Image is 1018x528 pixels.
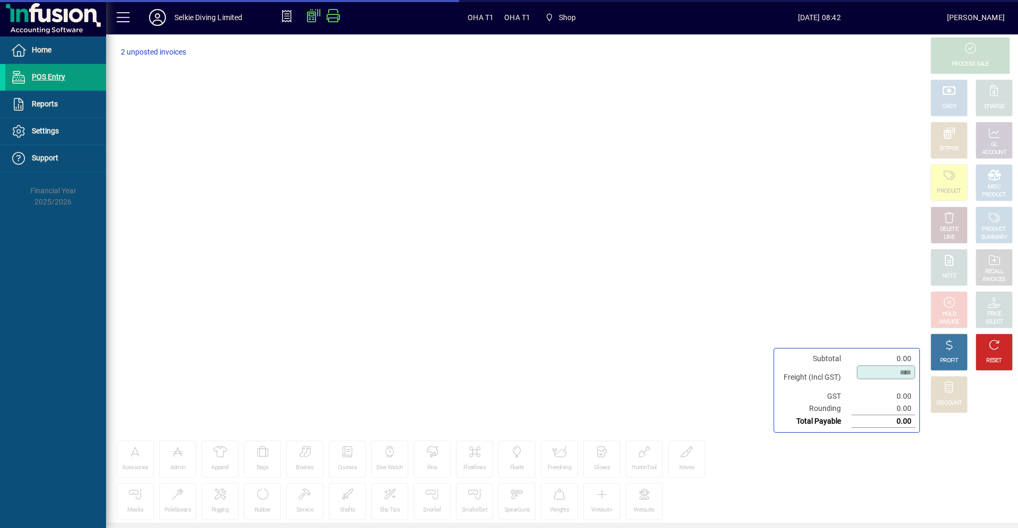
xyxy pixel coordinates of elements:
[550,506,569,514] div: Weights
[852,353,915,365] td: 0.00
[947,9,1005,26] div: [PERSON_NAME]
[778,353,852,365] td: Subtotal
[940,226,958,234] div: DELETE
[127,506,144,514] div: Masks
[548,464,571,472] div: Freediving
[987,310,1002,318] div: PRICE
[981,234,1007,241] div: SUMMARY
[338,464,357,472] div: Courses
[427,464,437,472] div: Fins
[778,402,852,415] td: Rounding
[936,399,962,407] div: DISCOUNT
[852,402,915,415] td: 0.00
[32,73,65,81] span: POS Entry
[984,103,1005,111] div: CHARGE
[982,191,1006,199] div: PRODUCT
[982,276,1005,284] div: INVOICES
[141,8,174,27] button: Profile
[164,506,191,514] div: PoleSpears
[852,415,915,428] td: 0.00
[631,464,656,472] div: HuntinTool
[988,183,1001,191] div: MISC
[986,357,1002,365] div: RESET
[122,464,148,472] div: Acessories
[940,145,959,153] div: EFTPOS
[594,464,610,472] div: Gloves
[679,464,695,472] div: Knives
[985,268,1004,276] div: RECALL
[985,318,1004,326] div: SELECT
[254,506,271,514] div: Rubber
[32,127,59,135] span: Settings
[510,464,524,472] div: Floats
[944,234,954,241] div: LINE
[380,506,400,514] div: Slip Tips
[942,103,956,111] div: CASH
[559,9,576,26] span: Shop
[982,226,1006,234] div: PRODUCT
[939,318,959,326] div: INVOICE
[952,60,989,68] div: PROCESS SALE
[852,390,915,402] td: 0.00
[5,118,106,145] a: Settings
[778,365,852,390] td: Freight (Incl GST)
[212,506,229,514] div: Rigging
[170,464,186,472] div: Admin
[423,506,441,514] div: Snorkel
[591,506,612,514] div: Wetsuit+
[32,100,58,108] span: Reports
[296,464,313,472] div: Booties
[174,9,243,26] div: Selkie Diving Limited
[121,47,186,58] span: 2 unposted invoices
[5,37,106,64] a: Home
[942,310,956,318] div: HOLD
[937,187,961,195] div: PRODUCT
[462,506,487,514] div: SnorkelSet
[117,43,190,62] button: 2 unposted invoices
[5,145,106,172] a: Support
[5,91,106,118] a: Reports
[32,46,51,54] span: Home
[32,154,58,162] span: Support
[257,464,268,472] div: Bags
[541,8,580,27] span: Shop
[942,272,956,280] div: NOTE
[468,9,494,26] span: OHA T1
[991,141,998,149] div: GL
[504,9,530,26] span: OHA T1
[340,506,355,514] div: Shafts
[463,464,486,472] div: Floatlines
[778,415,852,428] td: Total Payable
[376,464,402,472] div: Dive Watch
[211,464,229,472] div: Apparel
[982,149,1006,157] div: ACCOUNT
[778,390,852,402] td: GST
[940,357,958,365] div: PROFIT
[634,506,654,514] div: Wetsuits
[296,506,313,514] div: Service
[504,506,530,514] div: SpearGuns
[692,9,947,26] span: [DATE] 08:42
